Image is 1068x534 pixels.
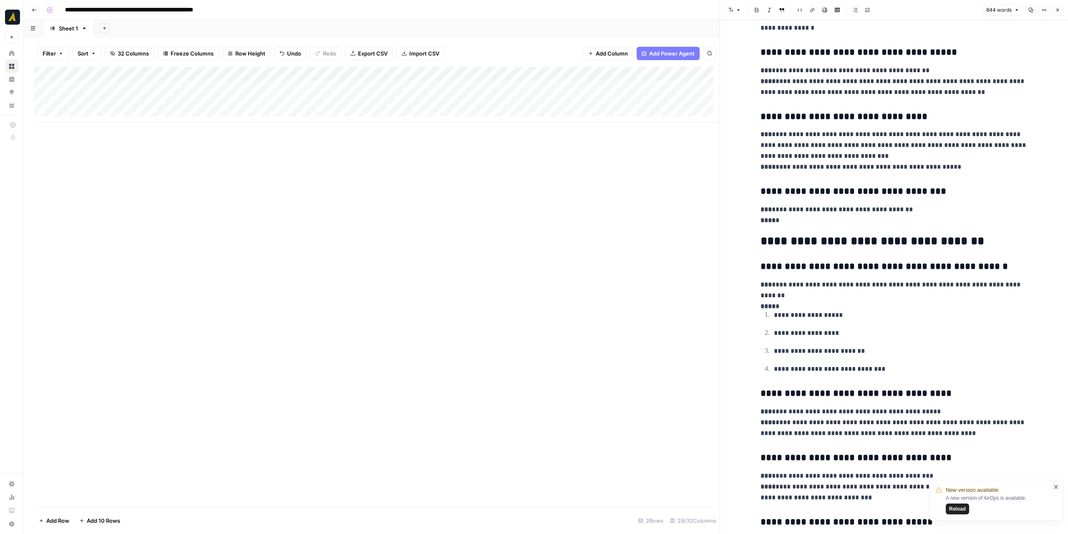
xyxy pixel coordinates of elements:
[43,49,56,58] span: Filter
[37,47,69,60] button: Filter
[105,47,154,60] button: 32 Columns
[158,47,219,60] button: Freeze Columns
[946,494,1051,514] div: A new version of AirOps is available.
[118,49,149,58] span: 32 Columns
[409,49,439,58] span: Import CSV
[345,47,393,60] button: Export CSV
[596,49,628,58] span: Add Column
[171,49,214,58] span: Freeze Columns
[287,49,301,58] span: Undo
[59,24,78,33] div: Sheet 1
[72,47,101,60] button: Sort
[635,514,667,527] div: 2 Rows
[235,49,265,58] span: Row Height
[649,49,695,58] span: Add Power Agent
[274,47,307,60] button: Undo
[5,47,18,60] a: Home
[949,505,966,513] span: Reload
[5,504,18,517] a: Learning Hub
[5,86,18,99] a: Opportunities
[323,49,336,58] span: Redo
[396,47,445,60] button: Import CSV
[5,60,18,73] a: Browse
[74,514,125,527] button: Add 10 Rows
[5,491,18,504] a: Usage
[5,10,20,25] img: Marketers in Demand Logo
[5,99,18,112] a: Your Data
[34,514,74,527] button: Add Row
[637,47,700,60] button: Add Power Agent
[46,516,69,525] span: Add Row
[946,504,969,514] button: Reload
[222,47,271,60] button: Row Height
[358,49,388,58] span: Export CSV
[982,5,1023,15] button: 844 words
[78,49,88,58] span: Sort
[310,47,342,60] button: Redo
[583,47,633,60] button: Add Column
[43,20,94,37] a: Sheet 1
[5,517,18,531] button: Help + Support
[667,514,720,527] div: 29/32 Columns
[5,7,18,28] button: Workspace: Marketers in Demand
[5,477,18,491] a: Settings
[87,516,120,525] span: Add 10 Rows
[1053,483,1059,490] button: close
[986,6,1012,14] span: 844 words
[5,73,18,86] a: Insights
[946,486,998,494] span: New version available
